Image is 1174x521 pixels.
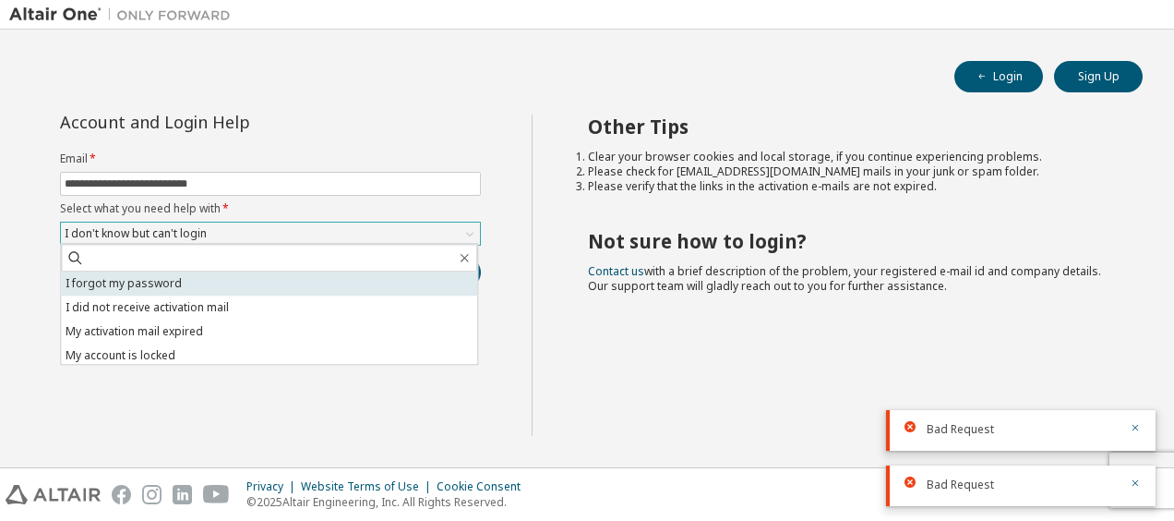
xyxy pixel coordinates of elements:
[62,224,210,244] div: I don't know but can't login
[588,115,1110,139] h2: Other Tips
[246,494,532,510] p: © 2025 Altair Engineering, Inc. All Rights Reserved.
[588,179,1110,194] li: Please verify that the links in the activation e-mails are not expired.
[173,485,192,504] img: linkedin.svg
[588,263,644,279] a: Contact us
[6,485,101,504] img: altair_logo.svg
[954,61,1043,92] button: Login
[60,115,397,129] div: Account and Login Help
[588,263,1101,294] span: with a brief description of the problem, your registered e-mail id and company details. Our suppo...
[588,229,1110,253] h2: Not sure how to login?
[927,422,994,437] span: Bad Request
[60,151,481,166] label: Email
[437,479,532,494] div: Cookie Consent
[61,272,477,296] li: I forgot my password
[112,485,131,504] img: facebook.svg
[588,164,1110,179] li: Please check for [EMAIL_ADDRESS][DOMAIN_NAME] mails in your junk or spam folder.
[61,223,480,245] div: I don't know but can't login
[142,485,162,504] img: instagram.svg
[927,478,994,492] span: Bad Request
[301,479,437,494] div: Website Terms of Use
[9,6,240,24] img: Altair One
[246,479,301,494] div: Privacy
[203,485,230,504] img: youtube.svg
[1054,61,1143,92] button: Sign Up
[588,150,1110,164] li: Clear your browser cookies and local storage, if you continue experiencing problems.
[60,201,481,216] label: Select what you need help with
